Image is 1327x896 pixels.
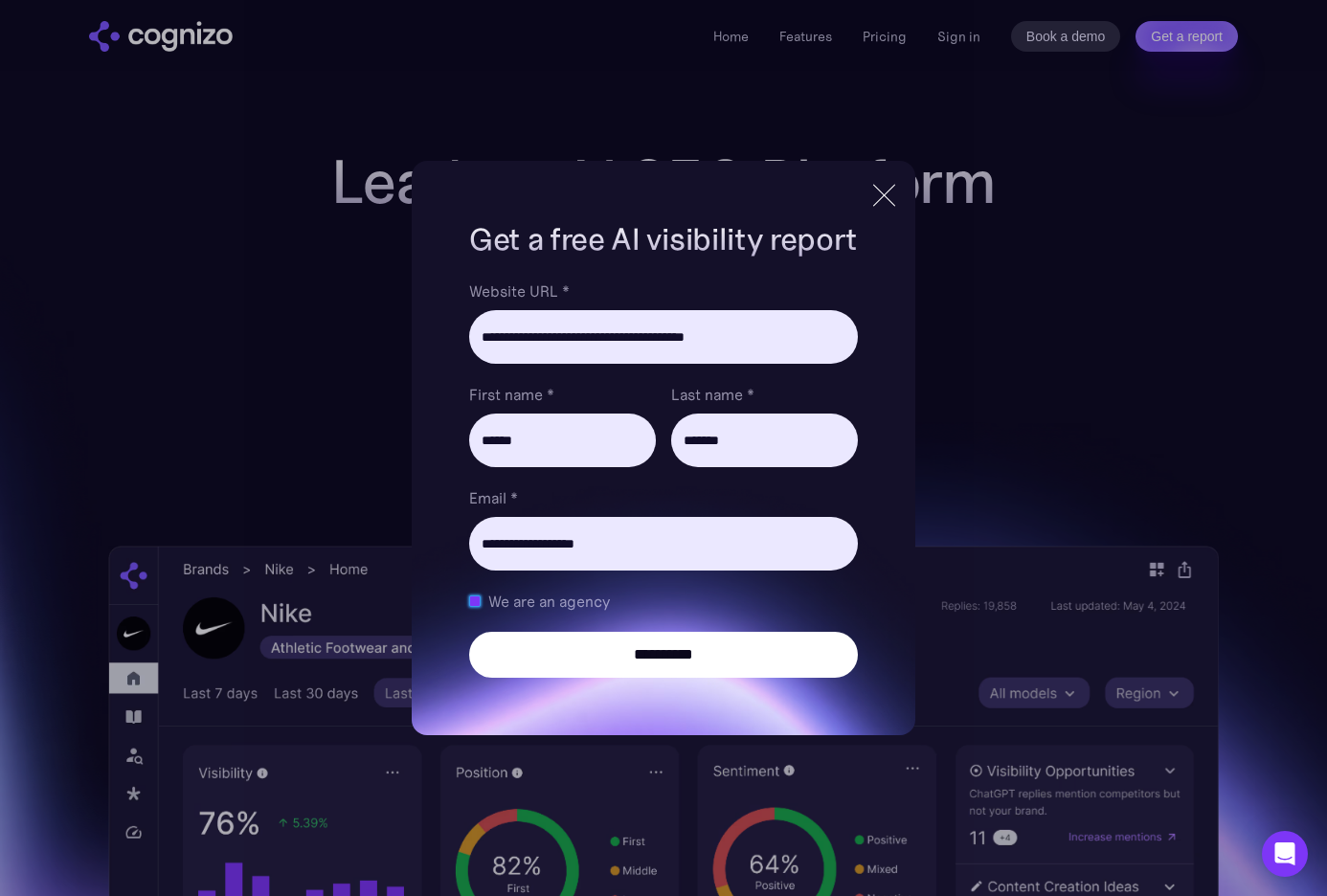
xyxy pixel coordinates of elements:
form: Brand Report Form [469,280,858,678]
label: Email * [469,486,858,509]
label: Last name * [671,383,858,406]
label: First name * [469,383,656,406]
div: Open Intercom Messenger [1262,831,1308,877]
h1: Get a free AI visibility report [469,218,858,260]
label: Website URL * [469,280,858,302]
span: We are an agency [488,590,610,613]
